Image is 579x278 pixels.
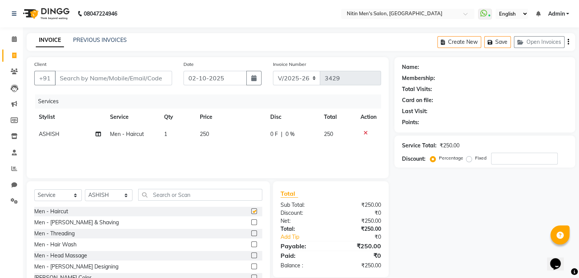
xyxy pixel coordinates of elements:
div: Paid: [275,251,331,260]
span: ASHISH [39,131,59,137]
span: 250 [324,131,333,137]
div: Men - Haircut [34,208,68,216]
label: Client [34,61,46,68]
div: ₹250.00 [331,225,387,233]
th: Price [195,109,266,126]
th: Stylist [34,109,105,126]
b: 08047224946 [84,3,117,24]
div: ₹0 [331,251,387,260]
div: Service Total: [402,142,437,150]
div: Net: [275,217,331,225]
th: Action [356,109,381,126]
input: Search by Name/Mobile/Email/Code [55,71,172,85]
div: Total: [275,225,331,233]
th: Service [105,109,160,126]
div: ₹250.00 [331,241,387,251]
div: ₹250.00 [331,217,387,225]
a: INVOICE [36,34,64,47]
th: Disc [266,109,319,126]
span: Admin [548,10,565,18]
div: Men - Hair Wash [34,241,77,249]
button: Save [484,36,511,48]
label: Invoice Number [273,61,306,68]
img: logo [19,3,72,24]
div: ₹0 [331,209,387,217]
button: Create New [437,36,481,48]
div: ₹250.00 [440,142,459,150]
div: Total Visits: [402,85,432,93]
span: | [281,130,282,138]
div: ₹250.00 [331,201,387,209]
span: 0 F [270,130,278,138]
div: Balance : [275,262,331,270]
span: Men - Haircut [110,131,144,137]
div: Men - Threading [34,230,75,238]
div: Card on file: [402,96,433,104]
div: Name: [402,63,419,71]
label: Fixed [475,155,486,161]
div: Men - Head Massage [34,252,87,260]
span: 250 [200,131,209,137]
div: Membership: [402,74,435,82]
div: Men - [PERSON_NAME] & Shaving [34,219,119,227]
div: ₹0 [340,233,386,241]
label: Date [183,61,194,68]
div: Points: [402,118,419,126]
div: Services [35,94,387,109]
th: Qty [160,109,195,126]
a: Add Tip [275,233,340,241]
span: Total [281,190,298,198]
div: Discount: [275,209,331,217]
iframe: chat widget [547,248,571,270]
span: 0 % [286,130,295,138]
span: 1 [164,131,167,137]
div: Men - [PERSON_NAME] Designing [34,263,118,271]
button: Open Invoices [514,36,565,48]
label: Percentage [439,155,463,161]
a: PREVIOUS INVOICES [73,37,127,43]
div: Payable: [275,241,331,251]
button: +91 [34,71,56,85]
div: Last Visit: [402,107,427,115]
div: ₹250.00 [331,262,387,270]
div: Discount: [402,155,426,163]
th: Total [319,109,356,126]
div: Sub Total: [275,201,331,209]
input: Search or Scan [138,189,262,201]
